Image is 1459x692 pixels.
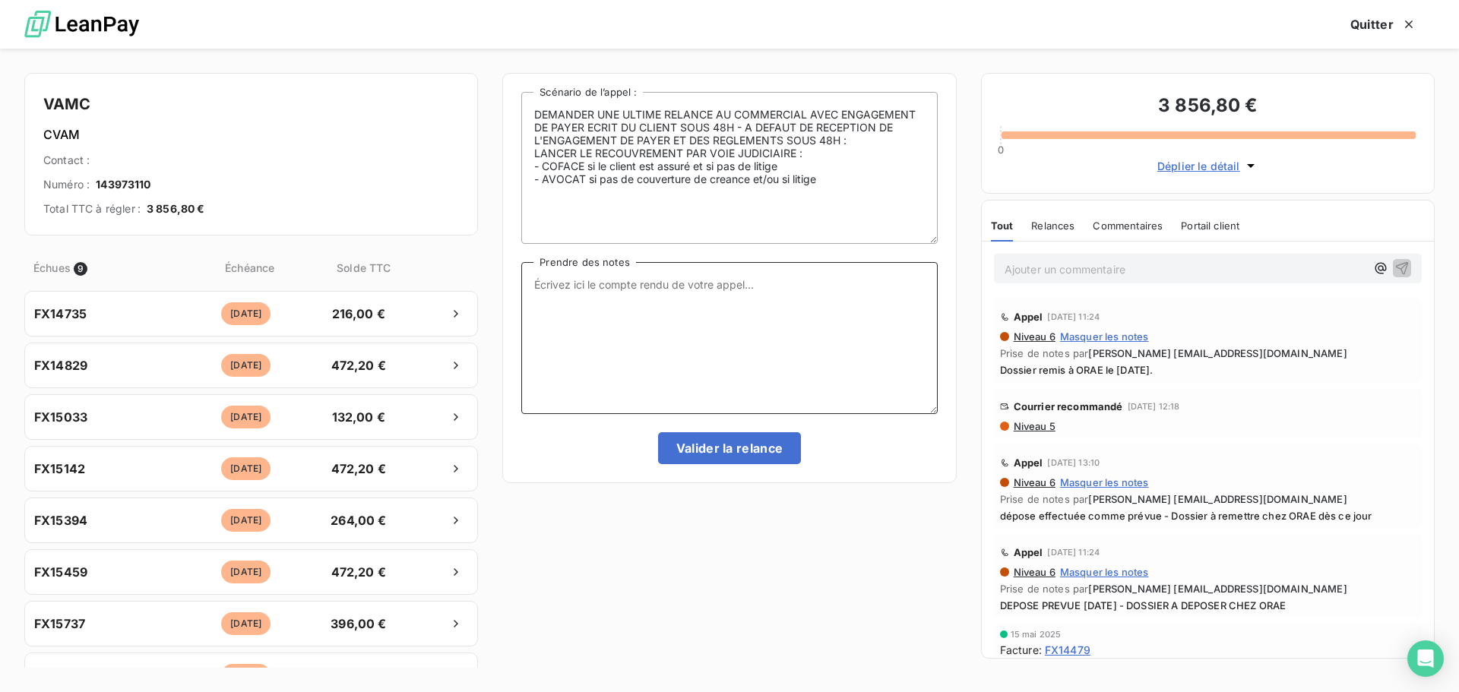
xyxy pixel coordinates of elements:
[1000,642,1042,658] span: Facture :
[1014,400,1123,412] span: Courrier recommandé
[221,612,271,635] span: [DATE]
[318,563,398,581] span: 472,20 €
[34,615,85,633] span: FX15737
[1000,364,1416,376] span: Dossier remis à ORAE le [DATE].
[521,92,937,244] textarea: DEMANDER UNE ULTIME RELANCE AU COMMERCIAL AVEC ENGAGEMENT DE PAYER ECRIT DU CLIENT SOUS 48H - A D...
[1000,493,1416,505] span: Prise de notes par
[43,153,90,168] span: Contact :
[1332,8,1435,40] button: Quitter
[147,201,205,216] span: 3 856,80 €
[1407,640,1444,677] div: Open Intercom Messenger
[1181,220,1239,232] span: Portail client
[1012,330,1055,343] span: Niveau 6
[1088,583,1347,595] span: [PERSON_NAME] [EMAIL_ADDRESS][DOMAIN_NAME]
[1088,493,1347,505] span: [PERSON_NAME] [EMAIL_ADDRESS][DOMAIN_NAME]
[1093,220,1163,232] span: Commentaires
[34,408,87,426] span: FX15033
[34,511,87,529] span: FX15394
[1000,92,1416,122] h3: 3 856,80 €
[34,460,85,478] span: FX15142
[1045,642,1090,658] span: FX14479
[1000,583,1416,595] span: Prise de notes par
[1011,630,1062,639] span: 15 mai 2025
[34,305,87,323] span: FX14735
[1012,566,1055,578] span: Niveau 6
[33,260,71,276] span: Échues
[1000,510,1416,522] span: dépose effectuée comme prévue - Dossier à remettre chez ORAE dès ce jour
[318,460,398,478] span: 472,20 €
[318,511,398,529] span: 264,00 €
[318,666,398,684] span: 472,20 €
[34,563,87,581] span: FX15459
[221,354,271,377] span: [DATE]
[1031,220,1074,232] span: Relances
[1157,158,1240,174] span: Déplier le détail
[1153,157,1263,175] button: Déplier le détail
[318,615,398,633] span: 396,00 €
[1000,347,1416,359] span: Prise de notes par
[43,125,459,144] h6: CVAM
[221,457,271,480] span: [DATE]
[43,92,459,116] h4: VAMC
[1014,546,1043,558] span: Appel
[1000,599,1416,611] span: DEPOSE PREVUE [DATE] - DOSSIER A DEPOSER CHEZ ORAE
[43,177,90,192] span: Numéro :
[74,262,87,276] span: 9
[1047,458,1100,467] span: [DATE] 13:10
[1014,311,1043,323] span: Appel
[1060,330,1149,343] span: Masquer les notes
[658,432,802,464] button: Valider la relance
[1047,548,1100,557] span: [DATE] 11:24
[1128,402,1180,411] span: [DATE] 12:18
[318,408,398,426] span: 132,00 €
[1088,347,1347,359] span: [PERSON_NAME] [EMAIL_ADDRESS][DOMAIN_NAME]
[24,4,139,46] img: logo LeanPay
[221,561,271,583] span: [DATE]
[221,509,271,532] span: [DATE]
[1047,312,1100,321] span: [DATE] 11:24
[318,305,398,323] span: 216,00 €
[1012,420,1055,432] span: Niveau 5
[34,356,87,374] span: FX14829
[221,406,271,428] span: [DATE]
[221,302,271,325] span: [DATE]
[1060,476,1149,488] span: Masquer les notes
[1012,476,1055,488] span: Niveau 6
[1060,566,1149,578] span: Masquer les notes
[991,220,1014,232] span: Tout
[318,356,398,374] span: 472,20 €
[179,260,321,276] span: Échéance
[34,666,86,684] span: FX15785
[96,177,150,192] span: 143973110
[324,260,404,276] span: Solde TTC
[43,201,141,216] span: Total TTC à régler :
[221,664,271,687] span: [DATE]
[1014,457,1043,469] span: Appel
[998,144,1004,156] span: 0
